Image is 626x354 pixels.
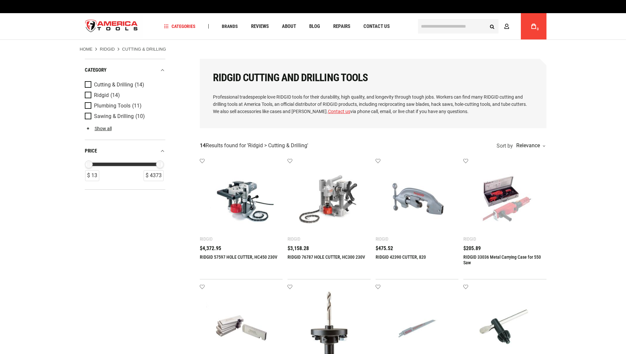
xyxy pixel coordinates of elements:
[486,20,498,33] button: Search
[85,81,164,88] a: Cutting & Drilling (14)
[200,236,213,242] div: Ridgid
[85,92,164,99] a: Ridgid (14)
[100,46,115,52] a: Ridgid
[463,254,541,265] a: RIDGID 33036 Metal Carrying Case for 550 Saw
[330,22,353,31] a: Repairs
[135,114,145,119] span: (10)
[376,236,388,242] div: Ridgid
[213,93,533,115] p: Professional tradespeople love RIDGID tools for their durability, high quality, and longevity thr...
[94,92,109,98] span: Ridgid
[248,22,272,31] a: Reviews
[294,165,364,235] img: RIDGID 76787 HOLE CUTTER, HC300 230V
[200,254,277,260] a: RIDGID 57597 HOLE CUTTER, HC450 230V
[222,24,238,29] span: Brands
[288,254,365,260] a: RIDGID 76787 HOLE CUTTER, HC300 230V
[527,13,540,39] a: 0
[382,165,452,235] img: RIDGID 42390 CUTTER, 820
[110,93,120,98] span: (14)
[161,22,198,31] a: Categories
[219,22,241,31] a: Brands
[80,14,144,39] a: store logo
[132,103,142,109] span: (11)
[279,22,299,31] a: About
[497,143,513,149] span: Sort by
[85,66,165,75] div: category
[328,109,350,114] a: Contact us
[360,22,393,31] a: Contact Us
[85,59,165,190] div: Product Filters
[463,246,481,251] span: $205.89
[282,24,296,29] span: About
[251,24,269,29] span: Reviews
[135,82,144,88] span: (14)
[288,246,309,251] span: $3,158.28
[333,24,350,29] span: Repairs
[80,46,93,52] a: Home
[213,72,533,83] h1: RIDGID Cutting and Drilling Tools
[85,147,165,155] div: price
[200,246,221,251] span: $4,372.95
[376,254,426,260] a: RIDGID 42390 CUTTER, 820
[363,24,390,29] span: Contact Us
[248,142,307,149] span: Ridgid > Cutting & Drilling
[515,143,545,148] div: Relevance
[85,102,164,109] a: Plumbing Tools (11)
[85,126,112,131] a: Show all
[80,14,144,39] img: America Tools
[94,82,133,88] span: Cutting & Drilling
[309,24,320,29] span: Blog
[537,27,539,31] span: 0
[376,246,393,251] span: $475.52
[85,170,99,181] div: $ 13
[470,165,540,235] img: RIDGID 33036 Metal Carrying Case for 550 Saw
[94,103,130,109] span: Plumbing Tools
[288,236,300,242] div: Ridgid
[94,113,134,119] span: Sawing & Drilling
[200,142,206,149] strong: 14
[206,165,276,235] img: RIDGID 57597 HOLE CUTTER, HC450 230V
[306,22,323,31] a: Blog
[144,170,164,181] div: $ 4373
[122,47,166,52] strong: Cutting & Drilling
[164,24,196,29] span: Categories
[200,142,308,149] div: Results found for ' '
[463,236,476,242] div: Ridgid
[85,113,164,120] a: Sawing & Drilling (10)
